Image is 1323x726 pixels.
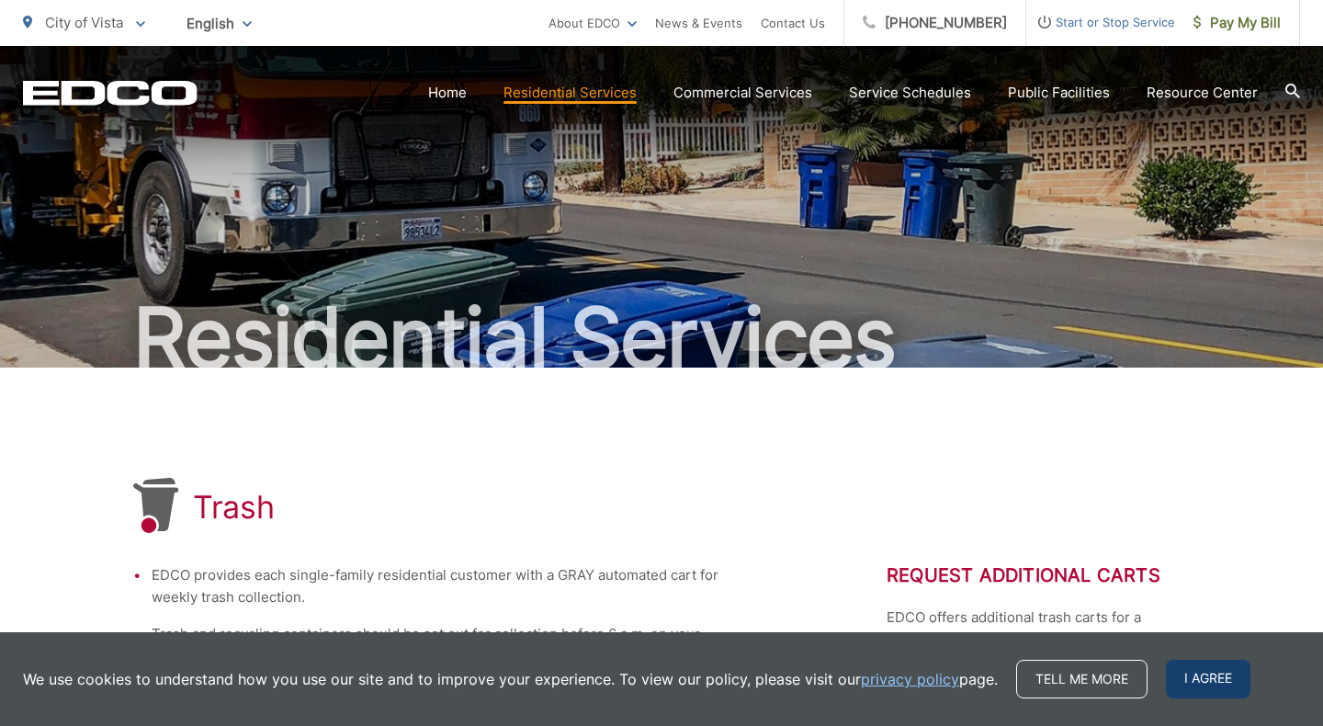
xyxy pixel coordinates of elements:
a: Tell me more [1016,660,1148,698]
span: English [173,7,266,40]
li: EDCO provides each single-family residential customer with a GRAY automated cart for weekly trash... [152,564,740,608]
p: EDCO offers additional trash carts for a nominal fee. You can request them through EDCO’s Contact... [887,607,1190,673]
a: Public Facilities [1008,82,1110,104]
a: EDCD logo. Return to the homepage. [23,80,198,106]
a: privacy policy [861,668,959,690]
h2: Request Additional Carts [887,564,1190,586]
h2: Residential Services [23,292,1300,384]
span: Pay My Bill [1193,12,1281,34]
a: Resource Center [1147,82,1258,104]
p: We use cookies to understand how you use our site and to improve your experience. To view our pol... [23,668,998,690]
a: Service Schedules [849,82,971,104]
span: City of Vista [45,14,123,31]
a: About EDCO [548,12,637,34]
a: Contact Us [761,12,825,34]
a: News & Events [655,12,742,34]
span: I agree [1166,660,1250,698]
li: Trash and recycling containers should be set out for collection before 6 a.m. on your service day. [152,623,740,667]
a: Commercial Services [673,82,812,104]
h1: Trash [193,489,275,526]
a: Residential Services [503,82,637,104]
a: Home [428,82,467,104]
